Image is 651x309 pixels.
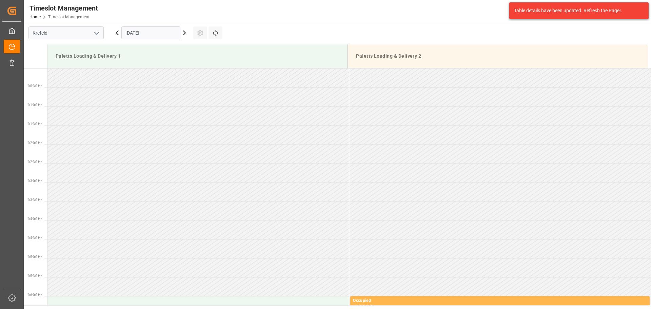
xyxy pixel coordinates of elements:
span: 04:00 Hr [28,217,42,221]
span: 03:00 Hr [28,179,42,183]
span: 01:30 Hr [28,122,42,126]
span: 01:00 Hr [28,103,42,107]
div: Paletts Loading & Delivery 2 [353,50,643,62]
input: Type to search/select [28,26,104,39]
div: - [363,304,364,307]
span: 02:30 Hr [28,160,42,164]
div: 06:00 [353,304,363,307]
span: 02:00 Hr [28,141,42,145]
div: Occupied [353,297,647,304]
input: DD.MM.YYYY [121,26,180,39]
span: 04:30 Hr [28,236,42,240]
div: Table details have been updated. Refresh the Page!. [514,7,639,14]
div: Timeslot Management [29,3,98,13]
span: 05:00 Hr [28,255,42,259]
span: 03:30 Hr [28,198,42,202]
div: 21:00 [364,304,374,307]
span: 00:30 Hr [28,84,42,88]
div: Paletts Loading & Delivery 1 [53,50,342,62]
span: 06:00 Hr [28,293,42,297]
button: open menu [91,28,101,38]
a: Home [29,15,41,19]
span: 05:30 Hr [28,274,42,278]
